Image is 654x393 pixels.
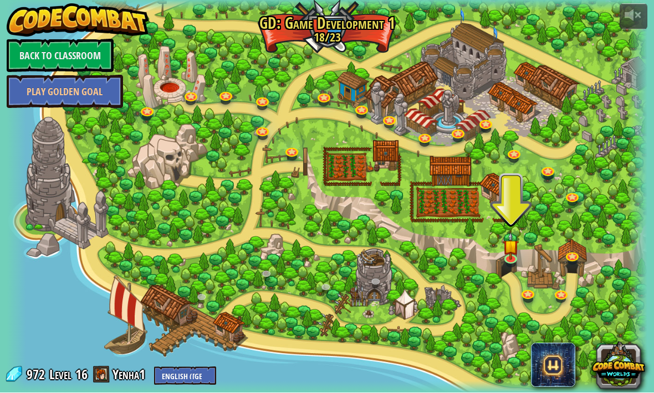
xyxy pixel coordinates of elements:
a: Back to Classroom [7,39,114,73]
img: CodeCombat - Learn how to code by playing a game [7,4,149,37]
a: Yenha1 [113,366,149,384]
span: 972 [27,366,48,384]
img: level-banner-started.png [503,232,519,260]
button: Adjust volume [620,4,647,30]
a: Play Golden Goal [7,75,123,108]
span: 16 [75,366,88,384]
span: Level [49,366,71,384]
